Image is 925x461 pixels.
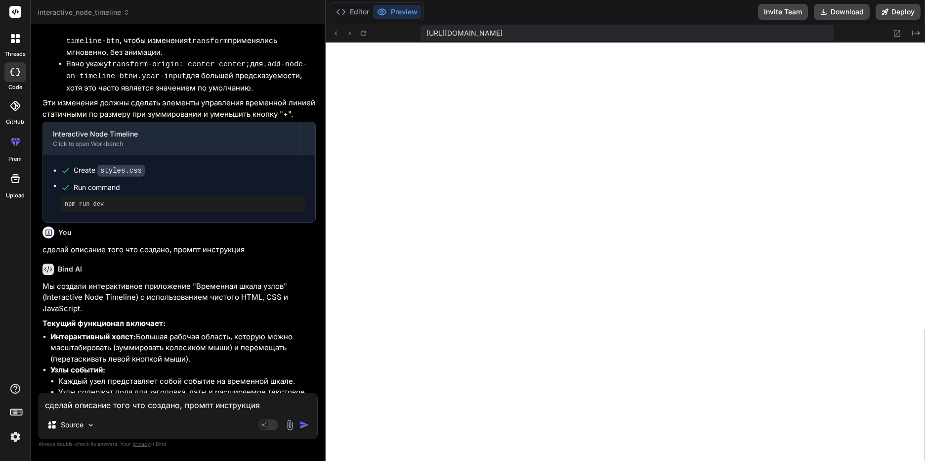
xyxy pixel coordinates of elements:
[66,58,316,94] li: Явно укажу для и для большей предсказуемости, хотя это часто является значением по умолчанию.
[50,365,105,374] strong: Узлы событий:
[373,5,421,19] button: Preview
[97,165,145,177] code: styles.css
[42,319,166,328] strong: Текущий функционал включает:
[814,4,870,20] button: Download
[50,331,316,365] li: Большая рабочая область, которую можно масштабировать (зуммировать колесиком мыши) и перемещать (...
[426,28,503,38] span: [URL][DOMAIN_NAME]
[61,420,84,430] p: Source
[42,281,316,315] p: Мы создали интерактивное приложение "Временная шкала узлов" (Interactive Node Timeline) с использ...
[50,332,136,341] strong: Интерактивный холст:
[66,25,299,46] code: .add-node-on-timeline-btn
[86,421,95,429] img: Pick Models
[188,37,228,46] code: transform
[58,376,316,387] li: Каждый узел представляет собой событие на временной шкале.
[8,83,22,92] label: code
[7,428,24,445] img: settings
[284,419,295,431] img: attachment
[43,122,299,155] button: Interactive Node TimelineClick to open Workbench
[58,387,316,409] li: Узлы содержат поля для заголовка, даты и расширяемое текстовое поле для описания.
[58,228,72,237] h6: You
[4,50,26,58] label: threads
[42,97,316,120] p: Эти изменения должны сделать элементы управления временной линией статичными по размеру при зумми...
[66,23,316,58] li: Удалю из стилей , чтобы изменения применялись мгновенно, без анимации.
[326,43,925,461] iframe: Preview
[58,264,82,274] h6: Bind AI
[74,165,145,176] div: Create
[6,191,25,200] label: Upload
[108,60,250,69] code: transform-origin: center center;
[53,129,289,139] div: Interactive Node Timeline
[6,118,24,126] label: GitHub
[137,72,186,81] code: .year-input
[53,140,289,148] div: Click to open Workbench
[39,439,318,449] p: Always double-check its answers. Your in Bind
[42,244,316,256] p: сделай описание того что создано, промпт инструкция
[65,200,301,208] pre: npm run dev
[38,7,130,17] span: interactive_node_timeline
[74,183,305,192] span: Run command
[299,420,309,430] img: icon
[876,4,921,20] button: Deploy
[758,4,808,20] button: Invite Team
[332,5,373,19] button: Editor
[132,441,150,447] span: privacy
[8,155,22,163] label: prem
